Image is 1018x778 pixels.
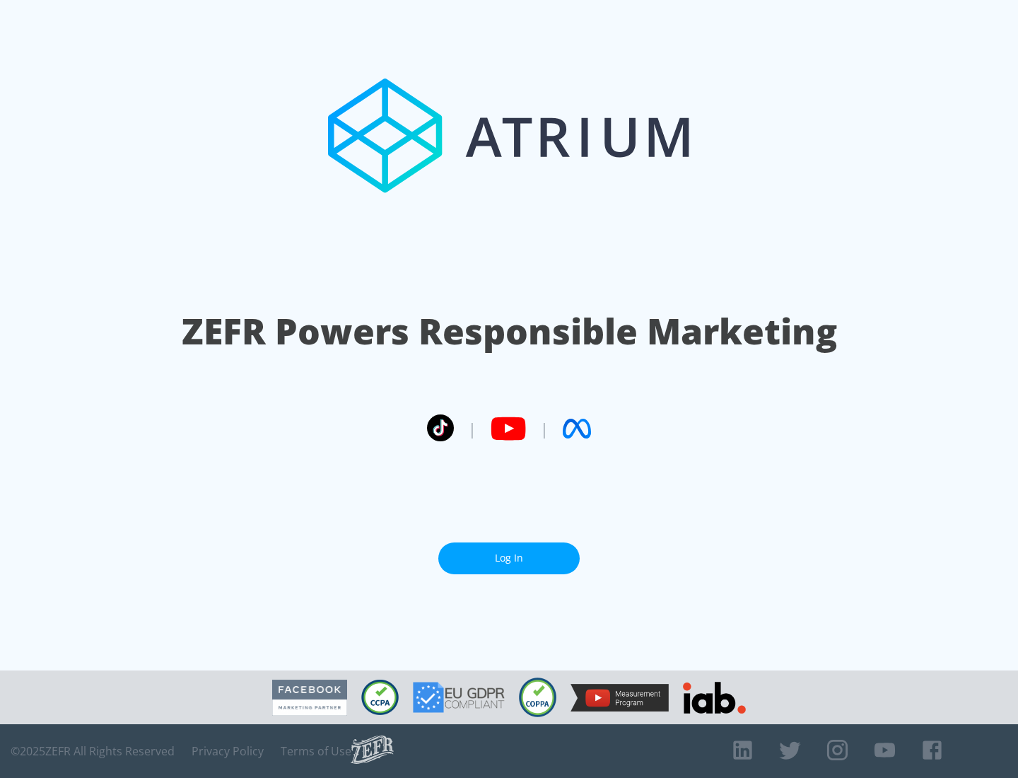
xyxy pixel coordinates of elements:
span: © 2025 ZEFR All Rights Reserved [11,744,175,758]
a: Privacy Policy [192,744,264,758]
span: | [468,418,476,439]
img: GDPR Compliant [413,682,505,713]
span: | [540,418,549,439]
a: Terms of Use [281,744,351,758]
img: Facebook Marketing Partner [272,680,347,716]
img: IAB [683,682,746,714]
h1: ZEFR Powers Responsible Marketing [182,307,837,356]
img: CCPA Compliant [361,680,399,715]
img: YouTube Measurement Program [571,684,669,712]
img: COPPA Compliant [519,678,556,717]
a: Log In [438,542,580,574]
